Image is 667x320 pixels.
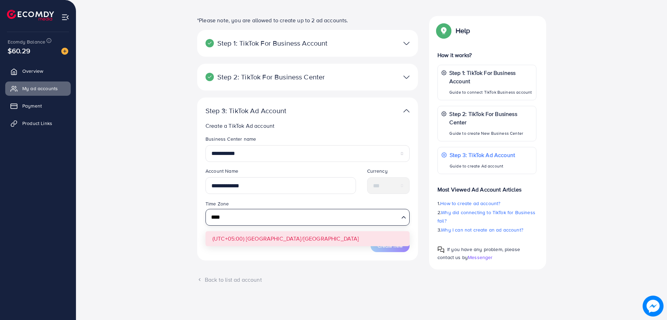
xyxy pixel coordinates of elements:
p: *Please note, you are allowed to create up to 2 ad accounts. [197,16,418,24]
p: 2. [437,208,536,225]
span: Product Links [22,120,52,127]
p: Guide to create New Business Center [449,129,533,138]
label: Time Zone [205,200,229,207]
div: Back to list ad account [197,276,418,284]
span: $60.29 [8,46,30,56]
img: Popup guide [437,24,450,37]
a: Overview [5,64,71,78]
span: Ecomdy Balance [8,38,45,45]
p: Step 2: TikTok For Business Center [449,110,533,126]
p: Create a TikTok Ad account [205,122,412,130]
span: Overview [22,68,43,75]
span: Why did connecting to TikTok for Business fail? [437,209,535,224]
legend: Account Name [205,167,356,177]
li: (UTC+05:00) [GEOGRAPHIC_DATA]/[GEOGRAPHIC_DATA] [205,231,410,246]
p: 3. [437,226,536,234]
a: My ad accounts [5,81,71,95]
img: TikTok partner [403,106,410,116]
p: Step 3: TikTok Ad Account [205,107,338,115]
p: Step 2: TikTok For Business Center [205,73,338,81]
span: How to create ad account? [440,200,500,207]
p: 1. [437,199,536,208]
p: Step 3: TikTok Ad Account [450,151,515,159]
p: Help [456,26,470,35]
img: image [61,48,68,55]
p: How it works? [437,51,536,59]
a: Product Links [5,116,71,130]
p: Step 1: TikTok For Business Account [449,69,533,85]
span: Messenger [468,254,493,261]
span: If you have any problem, please contact us by [437,246,520,261]
legend: Business Center name [205,135,410,145]
span: Why I can not create an ad account? [441,226,523,233]
img: logo [7,10,54,21]
img: Popup guide [437,246,444,253]
img: menu [61,13,69,21]
span: My ad accounts [22,85,58,92]
div: Search for option [205,209,410,226]
p: Guide to connect TikTok Business account [449,88,533,96]
img: TikTok partner [403,72,410,82]
img: TikTok partner [403,38,410,48]
legend: Currency [367,167,410,177]
span: Payment [22,102,42,109]
p: Step 1: TikTok For Business Account [205,39,338,47]
img: image [643,296,664,317]
a: Payment [5,99,71,113]
p: Most Viewed Ad Account Articles [437,180,536,194]
p: Guide to create Ad account [450,162,515,170]
input: Search for option [209,211,398,224]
